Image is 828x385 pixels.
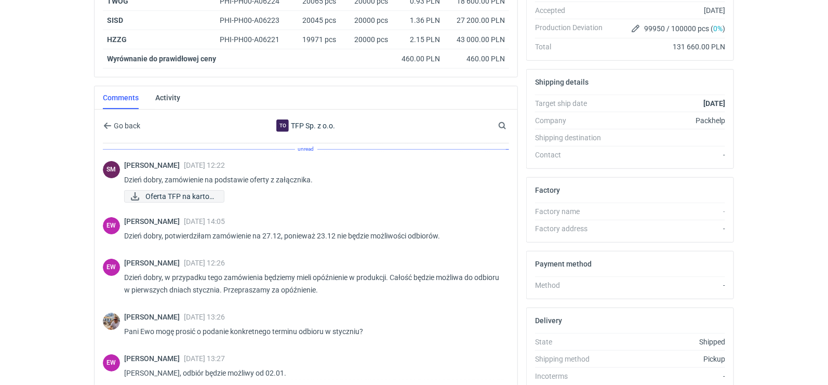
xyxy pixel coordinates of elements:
[448,15,505,25] div: 27 200.00 PLN
[220,34,289,45] div: PHI-PH00-A06221
[396,34,440,45] div: 2.15 PLN
[535,354,611,364] div: Shipping method
[124,190,224,203] div: Oferta TFP na kartony Zamówienie R804478207 powtórka - rozszerzenie2 z dn. 5.12.2024.pdf
[124,313,184,321] span: [PERSON_NAME]
[611,5,725,16] div: [DATE]
[220,15,289,25] div: PHI-PH00-A06223
[103,217,120,234] div: Ewa Wiatroszak
[535,78,589,86] h2: Shipping details
[103,86,139,109] a: Comments
[103,354,120,371] figcaption: EW
[396,15,440,25] div: 1.36 PLN
[611,223,725,234] div: -
[184,161,225,169] span: [DATE] 12:22
[103,354,120,371] div: Ewa Wiatroszak
[103,313,120,330] img: Michał Palasek
[535,5,611,16] div: Accepted
[535,260,592,268] h2: Payment method
[103,259,120,276] figcaption: EW
[448,54,505,64] div: 460.00 PLN
[276,120,289,132] figcaption: To
[184,313,225,321] span: [DATE] 13:26
[535,206,611,217] div: Factory name
[103,259,120,276] div: Ewa Wiatroszak
[611,206,725,217] div: -
[295,143,317,155] span: unread
[396,54,440,64] div: 460.00 PLN
[535,337,611,347] div: State
[184,354,225,363] span: [DATE] 13:27
[535,98,611,109] div: Target ship date
[611,337,725,347] div: Shipped
[124,161,184,169] span: [PERSON_NAME]
[124,190,224,203] a: Oferta TFP na karton...
[124,325,501,338] p: Pani Ewo mogę prosić o podanie konkretnego terminu odbioru w styczniu?
[535,316,562,325] h2: Delivery
[630,22,642,35] button: Edit production Deviation
[124,230,501,242] p: Dzień dobry, potwierdziłam zamówienie na 27.12, ponieważ 23.12 nie będzie możliwości odbiorów.
[611,150,725,160] div: -
[112,122,140,129] span: Go back
[535,223,611,234] div: Factory address
[124,367,501,379] p: [PERSON_NAME], odbiór będzie możliwy od 02.01.
[184,217,225,225] span: [DATE] 14:05
[124,174,501,186] p: Dzień dobry, zamówienie na podstawie oferty z załącznika.
[535,42,611,52] div: Total
[124,217,184,225] span: [PERSON_NAME]
[340,30,392,49] div: 20000 pcs
[103,161,120,178] figcaption: SM
[107,55,216,63] strong: Wyrównanie do prawidłowej ceny
[340,11,392,30] div: 20000 pcs
[124,354,184,363] span: [PERSON_NAME]
[535,280,611,290] div: Method
[448,34,505,45] div: 43 000.00 PLN
[293,30,340,49] div: 19971 pcs
[221,120,391,132] div: TFP Sp. z o.o.
[103,120,141,132] button: Go back
[644,23,725,34] span: 99950 / 100000 pcs ( )
[107,16,123,24] a: SISD
[611,42,725,52] div: 131 660.00 PLN
[293,11,340,30] div: 20045 pcs
[611,371,725,381] div: -
[124,271,501,296] p: Dzień dobry, w przypadku tego zamówienia będziemy mieli opóźnienie w produkcji. Całość będzie moż...
[145,191,216,202] span: Oferta TFP na karton...
[107,35,127,44] a: HZZG
[184,259,225,267] span: [DATE] 12:26
[611,280,725,290] div: -
[535,371,611,381] div: Incoterms
[103,217,120,234] figcaption: EW
[713,24,723,33] span: 0%
[611,354,725,364] div: Pickup
[535,132,611,143] div: Shipping destination
[535,186,560,194] h2: Factory
[535,150,611,160] div: Contact
[124,259,184,267] span: [PERSON_NAME]
[276,120,289,132] div: TFP Sp. z o.o.
[611,115,725,126] div: Packhelp
[103,161,120,178] div: Sebastian Markut
[535,22,611,35] div: Production Deviation
[703,99,725,108] strong: [DATE]
[496,120,529,132] input: Search
[535,115,611,126] div: Company
[155,86,180,109] a: Activity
